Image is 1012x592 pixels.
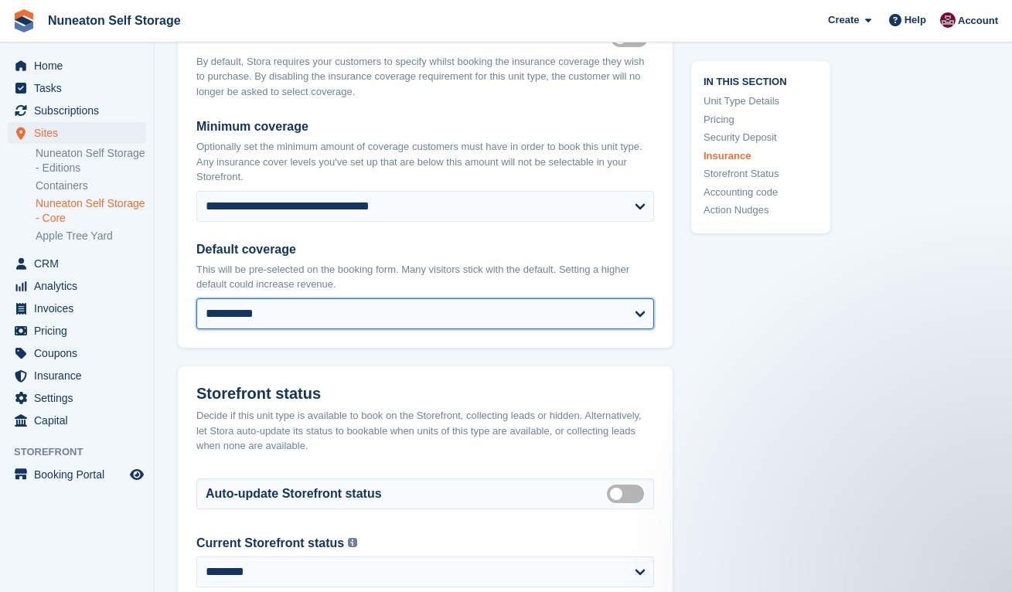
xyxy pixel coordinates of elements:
label: Default coverage [196,240,654,259]
span: Tasks [34,77,127,99]
a: menu [8,122,146,144]
div: By default, Stora requires your customers to specify whilst booking the insurance coverage they w... [196,54,654,100]
label: Auto-update Storefront status [206,485,382,503]
a: menu [8,464,146,485]
span: Analytics [34,275,127,297]
span: Insurance [34,365,127,386]
span: Booking Portal [34,464,127,485]
a: Nuneaton Self Storage [42,8,187,33]
a: Pricing [704,111,818,127]
p: This will be pre-selected on the booking form. Many visitors stick with the default. Setting a hi... [196,262,654,292]
span: Account [958,13,998,29]
a: menu [8,77,146,99]
a: Nuneaton Self Storage - Core [36,196,146,226]
a: menu [8,320,146,342]
span: Home [34,55,127,77]
a: menu [8,55,146,77]
a: menu [8,410,146,431]
h2: Storefront status [196,385,654,403]
span: Capital [34,410,127,431]
label: Current Storefront status [196,534,344,553]
label: Auto manage storefront status [607,492,650,495]
label: Minimum coverage [196,117,654,136]
a: menu [8,298,146,319]
a: menu [8,365,146,386]
a: Preview store [128,465,146,484]
img: icon-info-grey-7440780725fd019a000dd9b08b2336e03edf1995a4989e88bcd33f0948082b44.svg [348,538,357,547]
span: In this section [704,73,818,87]
span: Storefront [14,444,154,460]
a: Unit Type Details [704,94,818,109]
p: Optionally set the minimum amount of coverage customers must have in order to book this unit type... [196,139,654,185]
a: menu [8,253,146,274]
a: Nuneaton Self Storage - Editions [36,146,146,175]
a: Storefront Status [704,166,818,182]
a: menu [8,342,146,364]
a: Insurance [704,148,818,163]
img: stora-icon-8386f47178a22dfd0bd8f6a31ec36ba5ce8667c1dd55bd0f319d3a0aa187defe.svg [12,9,36,32]
span: Settings [34,387,127,409]
a: menu [8,100,146,121]
span: Create [828,12,859,28]
div: Decide if this unit type is available to book on the Storefront, collecting leads or hidden. Alte... [196,408,654,454]
a: menu [8,387,146,409]
a: Containers [36,179,146,193]
span: CRM [34,253,127,274]
a: menu [8,275,146,297]
span: Pricing [34,320,127,342]
span: Coupons [34,342,127,364]
img: Chris Palmer [940,12,956,28]
a: Apple Tree Yard [36,229,146,243]
span: Subscriptions [34,100,127,121]
a: Action Nudges [704,202,818,218]
span: Invoices [34,298,127,319]
a: Accounting code [704,184,818,199]
a: Security Deposit [704,130,818,145]
span: Help [905,12,926,28]
span: Sites [34,122,127,144]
